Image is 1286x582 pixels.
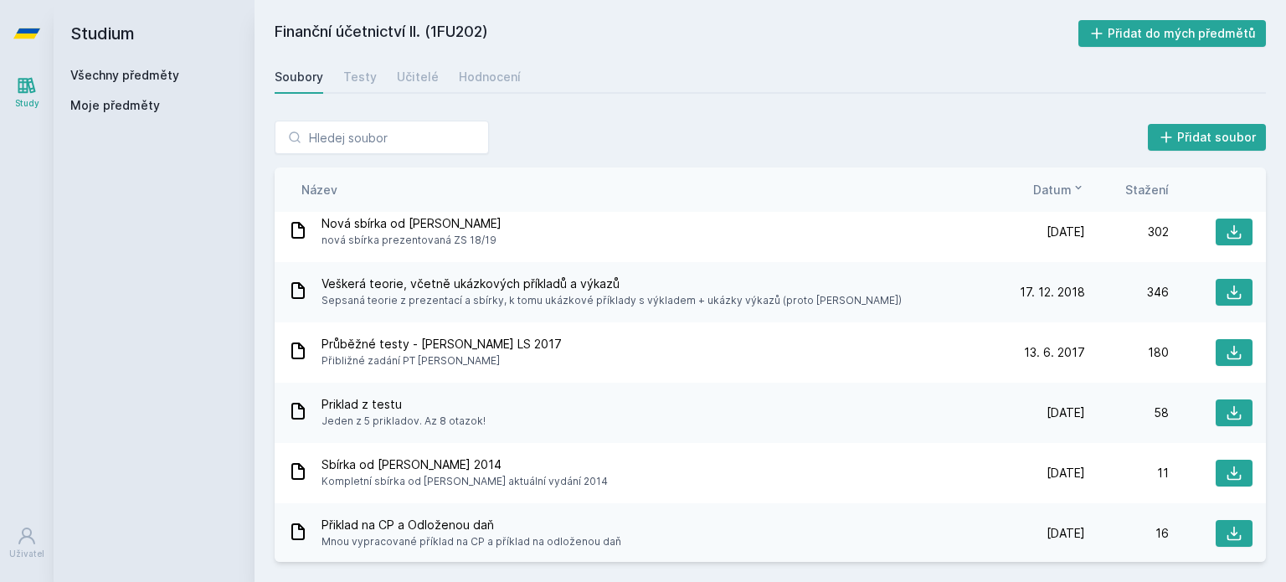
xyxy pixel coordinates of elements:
div: Uživatel [9,548,44,560]
div: 11 [1085,465,1169,482]
span: Datum [1033,181,1072,198]
a: Testy [343,60,377,94]
div: Study [15,97,39,110]
span: Moje předměty [70,97,160,114]
a: Uživatel [3,518,50,569]
button: Stažení [1125,181,1169,198]
a: Všechny předměty [70,68,179,82]
span: 17. 12. 2018 [1020,284,1085,301]
span: Nová sbírka od [PERSON_NAME] [321,215,502,232]
span: Kompletní sbírka od [PERSON_NAME] aktuální vydání 2014 [321,473,608,490]
button: Název [301,181,337,198]
span: Sbírka od [PERSON_NAME] 2014 [321,456,608,473]
span: Přibližné zadání PT [PERSON_NAME] [321,353,562,369]
span: 13. 6. 2017 [1024,344,1085,361]
span: Sepsaná teorie z prezentací a sbírky, k tomu ukázkové příklady s výkladem + ukázky výkazů (proto ... [321,292,902,309]
span: [DATE] [1047,525,1085,542]
span: Jeden z 5 prikladov. Az 8 otazok! [321,413,486,430]
span: [DATE] [1047,224,1085,240]
button: Datum [1033,181,1085,198]
span: Přiklad na CP a Odloženou daň [321,517,621,533]
a: Soubory [275,60,323,94]
h2: Finanční účetnictví II. (1FU202) [275,20,1078,47]
input: Hledej soubor [275,121,489,154]
span: [DATE] [1047,404,1085,421]
button: Přidat soubor [1148,124,1267,151]
div: Učitelé [397,69,439,85]
span: Mnou vypracované příklad na CP a příklad na odloženou daň [321,533,621,550]
span: [DATE] [1047,465,1085,482]
div: 346 [1085,284,1169,301]
a: Study [3,67,50,118]
div: 58 [1085,404,1169,421]
div: 16 [1085,525,1169,542]
a: Učitelé [397,60,439,94]
div: Hodnocení [459,69,521,85]
div: Testy [343,69,377,85]
span: Veškerá teorie, včetně ukázkových příkladů a výkazů [321,276,902,292]
div: 302 [1085,224,1169,240]
span: Průběžné testy - [PERSON_NAME] LS 2017 [321,336,562,353]
span: nová sbírka prezentovaná ZS 18/19 [321,232,502,249]
button: Přidat do mých předmětů [1078,20,1267,47]
div: 180 [1085,344,1169,361]
div: Soubory [275,69,323,85]
span: Priklad z testu [321,396,486,413]
a: Hodnocení [459,60,521,94]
